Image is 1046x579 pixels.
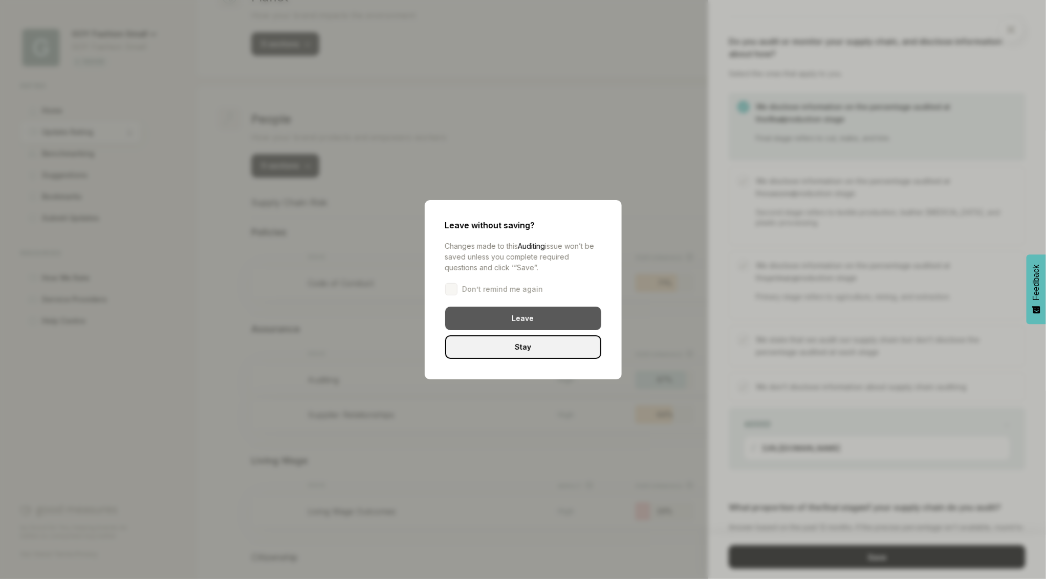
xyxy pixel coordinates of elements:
[518,242,546,250] span: Auditing
[445,242,595,272] span: Changes made to this issue won’t be saved unless you complete required questions and click ‘“Save”.
[1032,265,1041,301] span: Feedback
[1027,254,1046,324] button: Feedback - Show survey
[445,307,601,330] div: Leave
[445,335,601,359] div: Stay
[463,284,543,294] span: Don’t remind me again
[445,221,601,230] div: Leave without saving?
